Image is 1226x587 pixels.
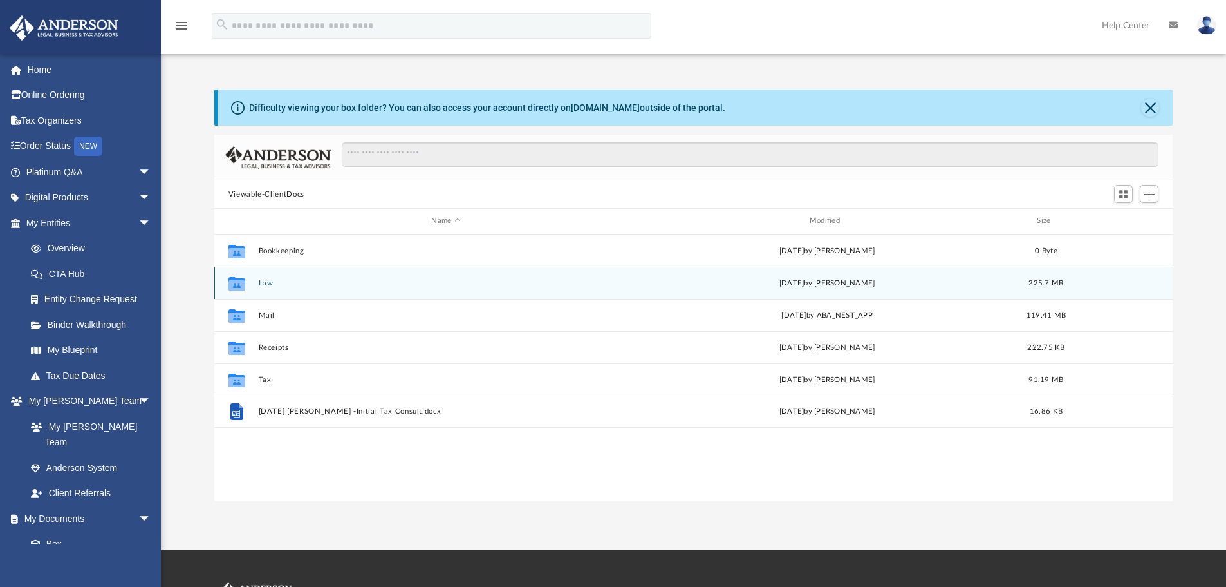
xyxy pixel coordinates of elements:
a: menu [174,24,189,34]
button: Receipts [258,343,633,352]
span: arrow_drop_down [138,389,164,415]
div: Difficulty viewing your box folder? You can also access your account directly on outside of the p... [249,101,725,115]
i: search [215,17,229,32]
span: 222.75 KB [1027,343,1064,351]
button: Add [1140,185,1159,203]
img: Anderson Advisors Platinum Portal [6,15,122,41]
a: Entity Change Request [18,287,171,313]
div: [DATE] by [PERSON_NAME] [639,342,1014,353]
a: My [PERSON_NAME] Team [18,414,158,455]
a: My Entitiesarrow_drop_down [9,210,171,236]
button: Switch to Grid View [1114,185,1133,203]
a: Digital Productsarrow_drop_down [9,185,171,211]
span: arrow_drop_down [138,506,164,532]
div: Name [257,215,633,227]
button: Mail [258,311,633,320]
a: My Blueprint [18,338,164,363]
img: User Pic [1197,16,1216,35]
a: Platinum Q&Aarrow_drop_down [9,159,171,185]
a: Tax Organizers [9,108,171,133]
button: Bookkeeping [258,247,633,255]
div: id [220,215,252,227]
span: 225.7 MB [1028,279,1063,286]
span: 119.41 MB [1026,311,1066,318]
a: My [PERSON_NAME] Teamarrow_drop_down [9,389,164,414]
a: Box [18,532,158,557]
div: [DATE] by [PERSON_NAME] [639,277,1014,289]
a: CTA Hub [18,261,171,287]
a: Binder Walkthrough [18,312,171,338]
div: [DATE] by [PERSON_NAME] [639,406,1014,418]
a: Overview [18,236,171,262]
span: 16.86 KB [1030,408,1063,415]
span: arrow_drop_down [138,210,164,236]
button: Tax [258,376,633,384]
a: Home [9,57,171,82]
span: arrow_drop_down [138,185,164,211]
span: arrow_drop_down [138,159,164,186]
div: [DATE] by ABA_NEST_APP [639,309,1014,321]
a: Online Ordering [9,82,171,108]
span: 0 Byte [1035,247,1057,254]
div: id [1077,215,1167,227]
button: Close [1141,99,1159,117]
div: NEW [74,137,102,156]
a: Tax Due Dates [18,363,171,389]
i: menu [174,18,189,34]
div: Size [1020,215,1072,227]
div: [DATE] by [PERSON_NAME] [639,245,1014,256]
button: Law [258,279,633,287]
div: Modified [639,215,1015,227]
div: grid [214,235,1173,501]
a: [DOMAIN_NAME] [571,102,640,113]
span: 91.19 MB [1028,376,1063,383]
button: Viewable-ClientDocs [228,189,304,200]
a: Client Referrals [18,481,164,506]
div: [DATE] by [PERSON_NAME] [639,374,1014,385]
a: Anderson System [18,455,164,481]
a: My Documentsarrow_drop_down [9,506,164,532]
input: Search files and folders [342,142,1158,167]
a: Order StatusNEW [9,133,171,160]
button: [DATE] [PERSON_NAME] -Initial Tax Consult.docx [258,407,633,416]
